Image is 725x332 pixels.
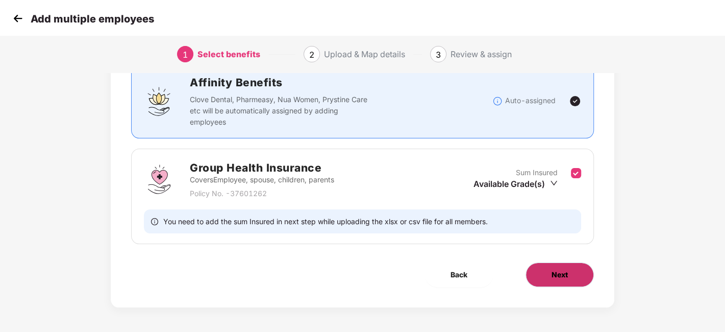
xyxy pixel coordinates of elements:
h2: Group Health Insurance [190,159,334,176]
span: Back [451,269,467,280]
p: Add multiple employees [31,13,154,25]
img: svg+xml;base64,PHN2ZyBpZD0iQWZmaW5pdHlfQmVuZWZpdHMiIGRhdGEtbmFtZT0iQWZmaW5pdHkgQmVuZWZpdHMiIHhtbG... [144,86,174,116]
button: Back [425,263,493,287]
div: Select benefits [197,46,260,62]
p: Covers Employee, spouse, children, parents [190,174,334,185]
img: svg+xml;base64,PHN2ZyBpZD0iVGljay0yNHgyNCIgeG1sbnM9Imh0dHA6Ly93d3cudzMub3JnLzIwMDAvc3ZnIiB3aWR0aD... [569,95,581,107]
span: You need to add the sum Insured in next step while uploading the xlsx or csv file for all members. [163,217,488,226]
span: info-circle [151,217,158,226]
span: 1 [183,50,188,60]
span: down [550,179,558,187]
img: svg+xml;base64,PHN2ZyBpZD0iSW5mb18tXzMyeDMyIiBkYXRhLW5hbWU9IkluZm8gLSAzMngzMiIgeG1sbnM9Imh0dHA6Ly... [492,96,503,106]
p: Sum Insured [516,167,558,178]
div: Review & assign [451,46,512,62]
span: 2 [309,50,314,60]
p: Clove Dental, Pharmeasy, Nua Women, Prystine Care etc will be automatically assigned by adding em... [190,94,371,128]
button: Next [526,263,594,287]
img: svg+xml;base64,PHN2ZyBpZD0iR3JvdXBfSGVhbHRoX0luc3VyYW5jZSIgZGF0YS1uYW1lPSJHcm91cCBIZWFsdGggSW5zdX... [144,164,174,195]
div: Upload & Map details [324,46,405,62]
span: 3 [436,50,441,60]
span: Next [552,269,568,280]
p: Policy No. - 37601262 [190,188,334,199]
img: svg+xml;base64,PHN2ZyB4bWxucz0iaHR0cDovL3d3dy53My5vcmcvMjAwMC9zdmciIHdpZHRoPSIzMCIgaGVpZ2h0PSIzMC... [10,11,26,26]
p: Auto-assigned [505,95,556,106]
div: Available Grade(s) [473,178,558,189]
h2: Affinity Benefits [190,74,492,91]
